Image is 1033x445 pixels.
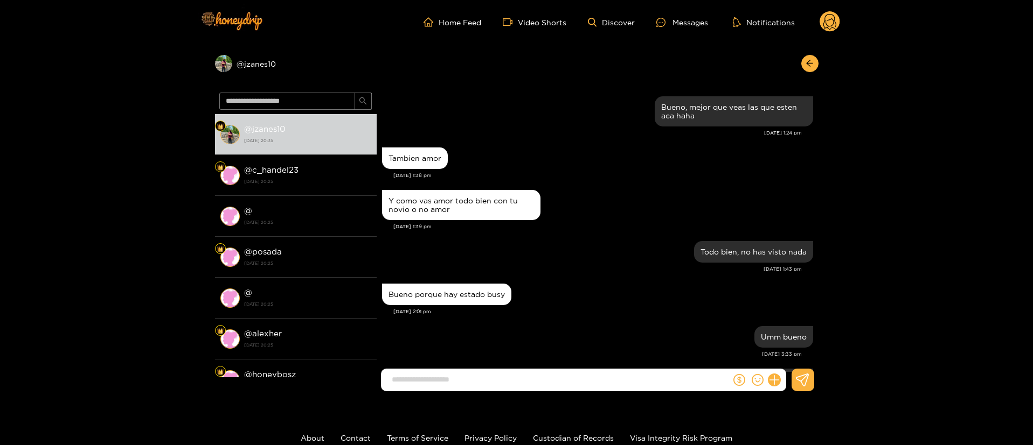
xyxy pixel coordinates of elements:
button: dollar [731,372,747,388]
a: Privacy Policy [464,434,517,442]
img: conversation [220,288,240,308]
strong: @ [244,206,252,215]
div: [DATE] 1:38 pm [393,172,813,179]
a: About [301,434,324,442]
div: Todo bien, no has visto nada [701,248,807,256]
strong: @ jzanes10 [244,124,286,133]
img: Fan Level [217,246,224,252]
div: Bueno porque hay estado busy [389,290,505,299]
div: Y como vas amor todo bien con tu novio o no amor [389,196,534,214]
button: arrow-left [801,55,819,72]
img: conversation [220,207,240,226]
img: conversation [220,329,240,349]
span: dollar [733,374,745,386]
div: Tambien amor [389,154,441,163]
img: conversation [220,370,240,390]
strong: [DATE] 20:25 [244,176,371,186]
div: [DATE] 1:43 pm [382,265,802,273]
div: [DATE] 2:01 pm [393,308,813,315]
div: Messages [656,16,708,29]
strong: @ alexher [244,329,282,338]
button: Notifications [730,17,798,27]
button: search [355,93,372,110]
div: [DATE] 1:24 pm [382,129,802,137]
img: conversation [220,125,240,144]
strong: @ [244,288,252,297]
img: Fan Level [217,123,224,130]
strong: [DATE] 20:35 [244,136,371,145]
div: Sep. 10, 1:24 pm [655,96,813,126]
div: @jzanes10 [215,55,377,72]
span: video-camera [503,17,518,27]
a: Terms of Service [387,434,448,442]
strong: [DATE] 20:25 [244,340,371,350]
div: Sep. 10, 1:43 pm [694,241,813,263]
a: Custodian of Records [533,434,614,442]
div: Bueno, mejor que veas las que esten aca haha [661,103,807,120]
div: Sep. 10, 1:38 pm [382,147,448,169]
strong: [DATE] 20:25 [244,258,371,268]
div: Umm bueno [761,333,807,341]
div: [DATE] 1:39 pm [393,223,813,230]
div: Sep. 10, 2:01 pm [382,284,511,305]
img: Fan Level [217,369,224,375]
span: search [359,97,367,106]
img: conversation [220,248,240,267]
strong: @ honeybosz [244,370,296,379]
a: Discover [588,18,635,27]
a: Visa Integrity Risk Program [630,434,732,442]
strong: @ c_handel23 [244,165,299,174]
strong: @ posada [244,247,282,256]
div: Sep. 10, 3:33 pm [754,326,813,348]
strong: [DATE] 20:25 [244,217,371,227]
span: home [424,17,439,27]
a: Home Feed [424,17,481,27]
span: arrow-left [806,59,814,68]
img: Fan Level [217,328,224,334]
img: conversation [220,166,240,185]
div: [DATE] 3:33 pm [382,350,802,358]
span: smile [752,374,764,386]
img: Fan Level [217,164,224,171]
a: Video Shorts [503,17,566,27]
a: Contact [341,434,371,442]
strong: [DATE] 20:25 [244,299,371,309]
div: Sep. 10, 1:39 pm [382,190,540,220]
